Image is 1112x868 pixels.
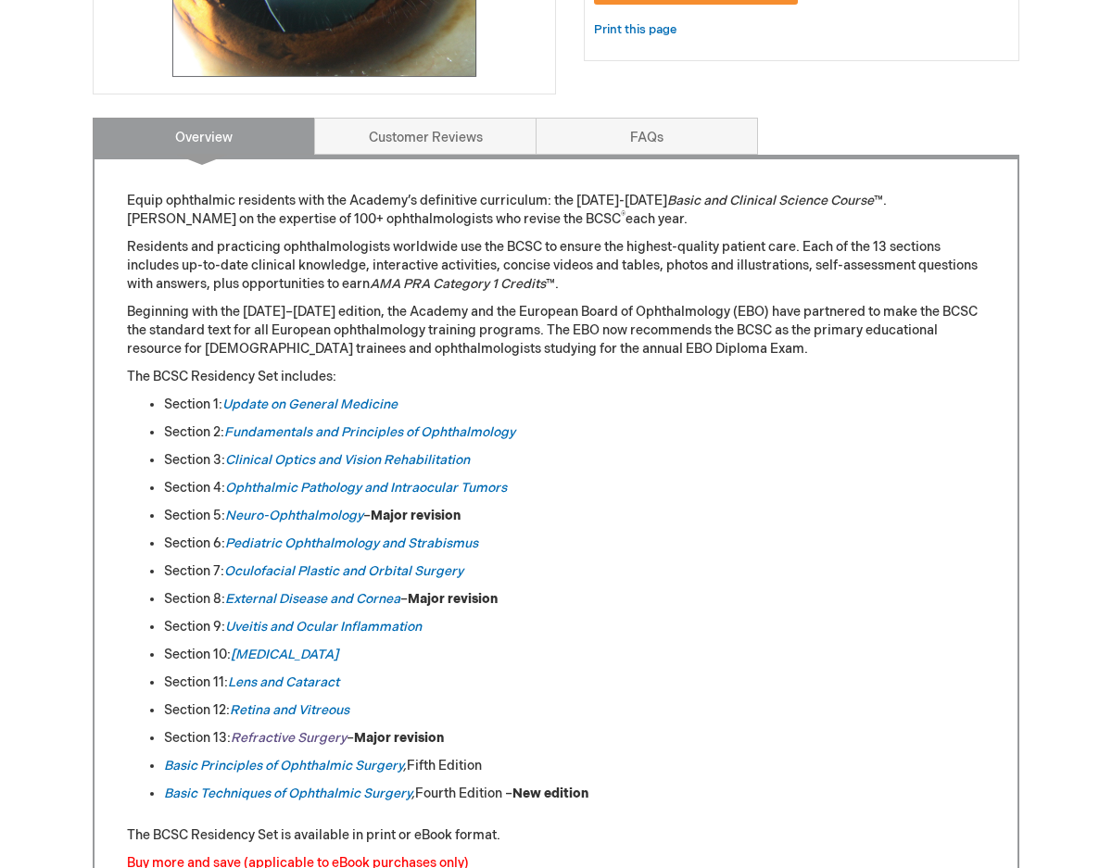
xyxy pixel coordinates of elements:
[224,424,515,440] a: Fundamentals and Principles of Ophthalmology
[371,508,461,523] strong: Major revision
[127,303,985,359] p: Beginning with the [DATE]–[DATE] edition, the Academy and the European Board of Ophthalmology (EB...
[231,647,338,662] a: [MEDICAL_DATA]
[370,276,546,292] em: AMA PRA Category 1 Credits
[225,591,400,607] a: External Disease and Cornea
[230,702,349,718] a: Retina and Vitreous
[354,730,444,746] strong: Major revision
[164,786,415,801] em: ,
[164,396,985,414] li: Section 1:
[228,674,339,690] a: Lens and Cataract
[536,118,758,155] a: FAQs
[225,535,478,551] a: Pediatric Ophthalmology and Strabismus
[667,193,874,208] em: Basic and Clinical Science Course
[127,238,985,294] p: Residents and practicing ophthalmologists worldwide use the BCSC to ensure the highest-quality pa...
[164,562,985,581] li: Section 7:
[164,758,403,774] a: Basic Principles of Ophthalmic Surgery
[164,729,985,748] li: Section 13: –
[164,451,985,470] li: Section 3:
[512,786,588,801] strong: New edition
[403,758,407,774] em: ,
[621,210,625,221] sup: ®
[164,479,985,497] li: Section 4:
[164,535,985,553] li: Section 6:
[408,591,498,607] strong: Major revision
[231,730,347,746] a: Refractive Surgery
[127,826,985,845] p: The BCSC Residency Set is available in print or eBook format.
[164,618,985,636] li: Section 9:
[93,118,315,155] a: Overview
[164,590,985,609] li: Section 8: –
[164,646,985,664] li: Section 10:
[164,701,985,720] li: Section 12:
[164,757,985,775] li: Fifth Edition
[127,368,985,386] p: The BCSC Residency Set includes:
[224,563,463,579] a: Oculofacial Plastic and Orbital Surgery
[164,507,985,525] li: Section 5: –
[127,192,985,229] p: Equip ophthalmic residents with the Academy’s definitive curriculum: the [DATE]-[DATE] ™. [PERSON...
[164,423,985,442] li: Section 2:
[164,785,985,803] li: Fourth Edition –
[222,396,398,412] a: Update on General Medicine
[225,508,363,523] a: Neuro-Ophthalmology
[164,786,411,801] a: Basic Techniques of Ophthalmic Surgery
[225,452,470,468] a: Clinical Optics and Vision Rehabilitation
[314,118,537,155] a: Customer Reviews
[164,673,985,692] li: Section 11:
[594,19,676,42] a: Print this page
[225,480,507,496] a: Ophthalmic Pathology and Intraocular Tumors
[225,619,422,635] a: Uveitis and Ocular Inflammation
